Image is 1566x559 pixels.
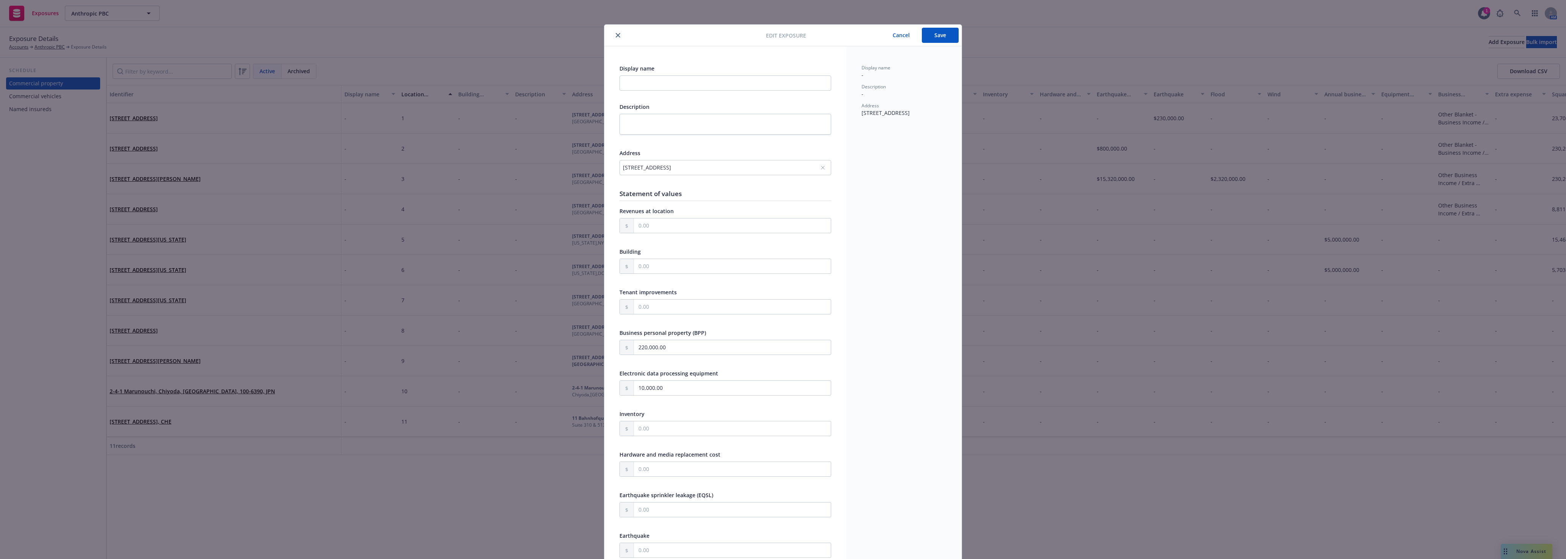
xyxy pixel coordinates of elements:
span: Edit exposure [766,31,806,39]
input: 0.00 [634,462,831,476]
span: Earthquake [619,532,649,539]
button: Cancel [880,28,922,43]
input: 0.00 [634,259,831,273]
span: - [862,71,863,79]
span: [STREET_ADDRESS] [862,109,910,116]
span: - [862,90,863,97]
span: Earthquake sprinkler leakage (EQSL) [619,491,713,499]
span: Address [619,149,640,157]
input: 0.00 [634,218,831,233]
input: 0.00 [634,381,831,395]
span: Description [862,83,886,90]
span: Hardware and media replacement cost [619,451,720,458]
span: Display name [619,65,654,72]
input: 0.00 [634,543,831,557]
div: [STREET_ADDRESS] [623,163,820,171]
button: close [613,31,623,40]
input: 0.00 [634,421,831,436]
span: Address [862,102,879,109]
input: 0.00 [634,340,831,355]
button: [STREET_ADDRESS] [619,160,831,175]
input: 0.00 [634,300,831,314]
button: Save [922,28,959,43]
span: Building [619,248,641,255]
span: Revenues at location [619,207,674,215]
span: Description [619,103,649,110]
span: Electronic data processing equipment [619,370,718,377]
h1: Statement of values [619,190,831,198]
span: Business personal property (BPP) [619,329,706,336]
span: Tenant improvements [619,289,677,296]
span: Inventory [619,410,645,418]
input: 0.00 [634,502,831,517]
span: Display name [862,64,890,71]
